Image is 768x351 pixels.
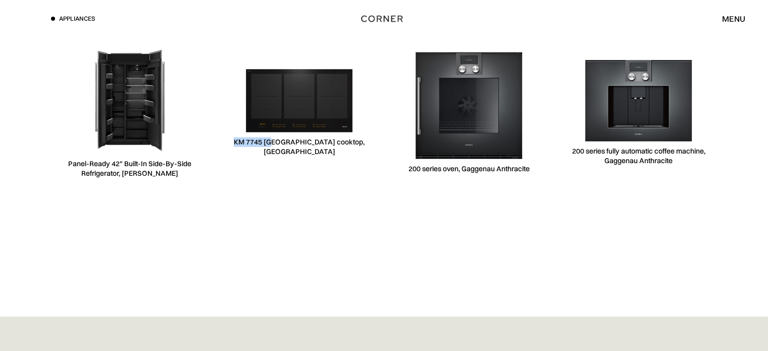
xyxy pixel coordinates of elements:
[221,137,378,157] div: KM 7745 [GEOGRAPHIC_DATA] cooktop, [GEOGRAPHIC_DATA]
[408,164,530,174] div: 200 series oven, Gaggenau Anthracite
[722,15,745,23] div: menu
[357,12,410,25] a: home
[51,159,209,178] div: Panel-Ready 42" Built-In Side-By-Side Refrigerator, [PERSON_NAME]
[712,10,745,27] div: menu
[560,146,718,166] div: 200 series fully automatic coffee machine, Gaggenau Anthracite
